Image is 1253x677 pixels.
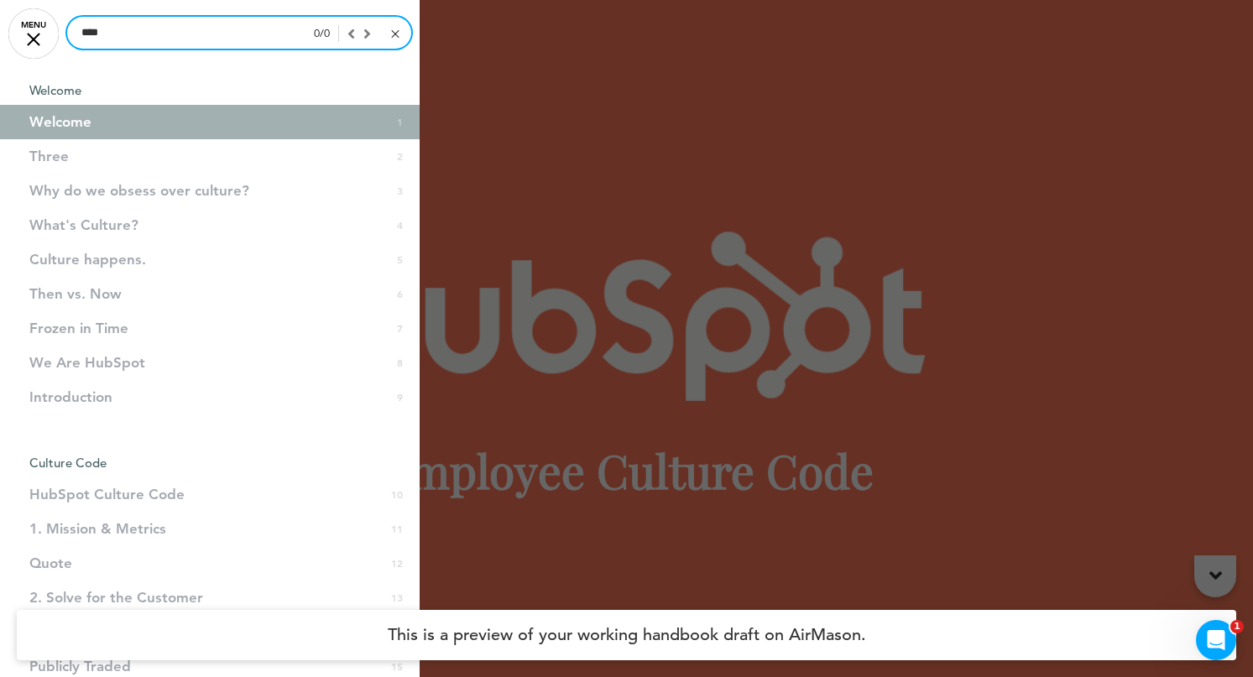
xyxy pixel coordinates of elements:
[1230,620,1244,633] span: 1
[8,8,59,59] a: MENU
[314,25,339,42] span: /
[1196,620,1236,660] iframe: Intercom live chat
[324,29,330,39] span: 0
[314,29,320,39] span: 0
[17,610,1236,660] h4: This is a preview of your working handbook draft on AirMason.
